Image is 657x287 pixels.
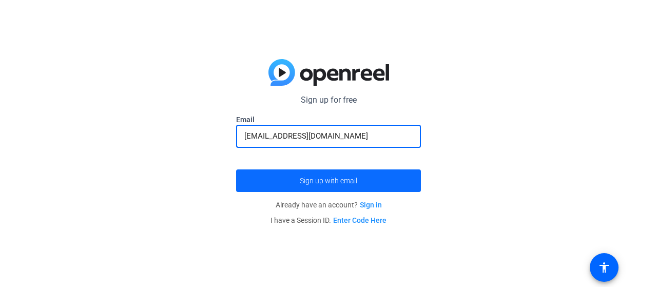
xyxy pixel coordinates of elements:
label: Email [236,114,421,125]
input: Enter Email Address [244,130,413,142]
button: Sign up with email [236,169,421,192]
span: I have a Session ID. [270,216,387,224]
span: Already have an account? [276,201,382,209]
mat-icon: accessibility [598,261,610,274]
a: Sign in [360,201,382,209]
a: Enter Code Here [333,216,387,224]
img: blue-gradient.svg [268,59,389,86]
p: Sign up for free [236,94,421,106]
